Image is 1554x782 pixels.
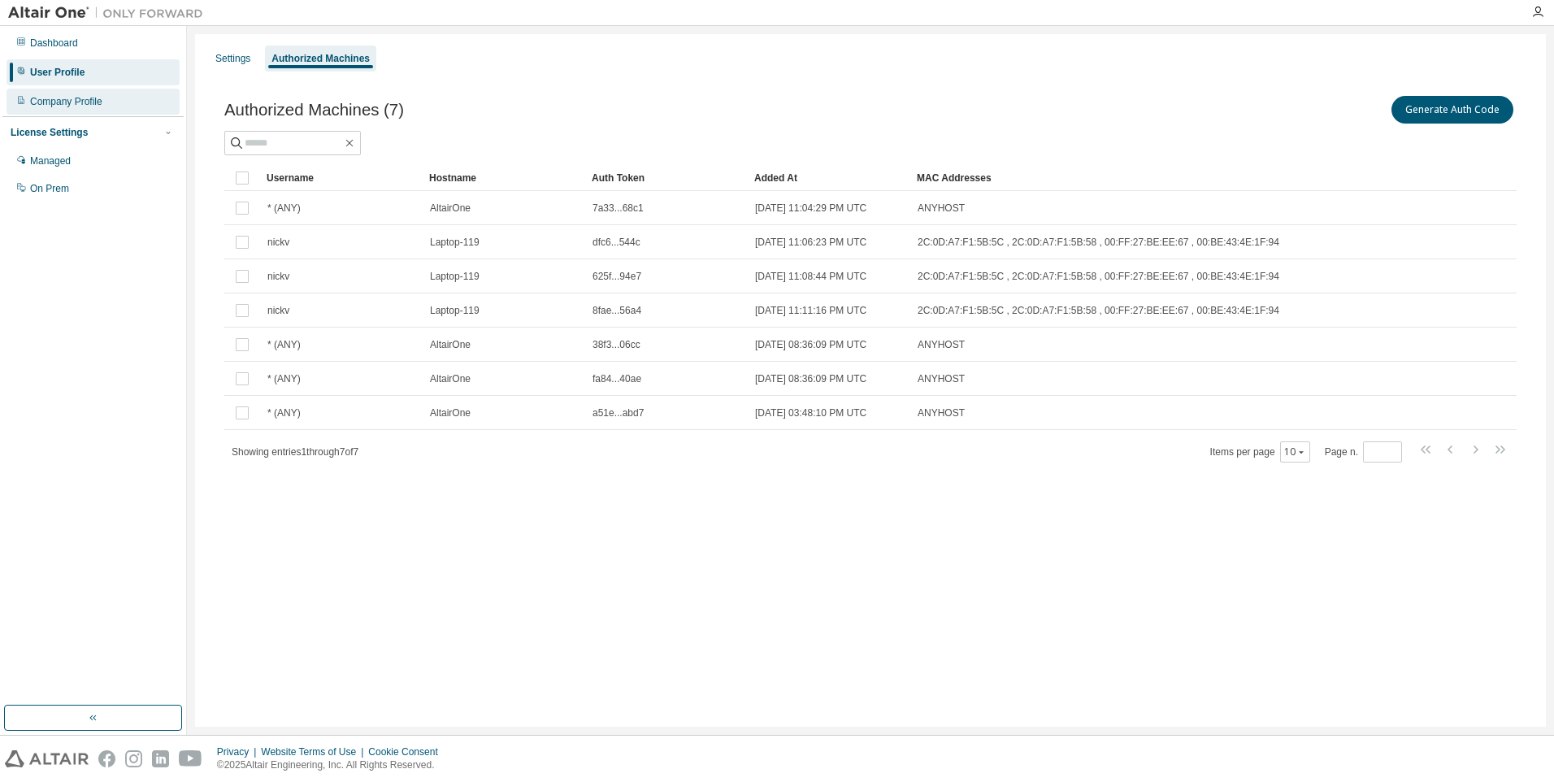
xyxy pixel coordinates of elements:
span: a51e...abd7 [593,406,644,419]
span: [DATE] 11:11:16 PM UTC [755,304,866,317]
button: 10 [1284,445,1306,458]
div: License Settings [11,126,88,139]
span: Authorized Machines (7) [224,101,404,119]
span: ANYHOST [918,406,965,419]
span: 2C:0D:A7:F1:5B:5C , 2C:0D:A7:F1:5B:58 , 00:FF:27:BE:EE:67 , 00:BE:43:4E:1F:94 [918,236,1279,249]
div: Authorized Machines [271,52,370,65]
span: AltairOne [430,202,471,215]
div: Username [267,165,416,191]
span: Items per page [1210,441,1310,463]
span: * (ANY) [267,202,301,215]
div: Privacy [217,745,261,758]
span: AltairOne [430,372,471,385]
span: Page n. [1325,441,1402,463]
div: Dashboard [30,37,78,50]
span: 8fae...56a4 [593,304,641,317]
span: ANYHOST [918,202,965,215]
span: ANYHOST [918,372,965,385]
span: * (ANY) [267,406,301,419]
span: AltairOne [430,406,471,419]
img: linkedin.svg [152,750,169,767]
span: [DATE] 11:08:44 PM UTC [755,270,866,283]
img: facebook.svg [98,750,115,767]
span: dfc6...544c [593,236,640,249]
span: ANYHOST [918,338,965,351]
p: © 2025 Altair Engineering, Inc. All Rights Reserved. [217,758,448,772]
span: * (ANY) [267,372,301,385]
div: User Profile [30,66,85,79]
span: * (ANY) [267,338,301,351]
span: Laptop-119 [430,236,480,249]
span: nickv [267,270,289,283]
span: AltairOne [430,338,471,351]
button: Generate Auth Code [1391,96,1513,124]
span: 2C:0D:A7:F1:5B:5C , 2C:0D:A7:F1:5B:58 , 00:FF:27:BE:EE:67 , 00:BE:43:4E:1F:94 [918,304,1279,317]
span: nickv [267,236,289,249]
span: [DATE] 08:36:09 PM UTC [755,372,866,385]
span: [DATE] 08:36:09 PM UTC [755,338,866,351]
div: MAC Addresses [917,165,1346,191]
div: On Prem [30,182,69,195]
span: Laptop-119 [430,304,480,317]
div: Auth Token [592,165,741,191]
div: Company Profile [30,95,102,108]
span: 625f...94e7 [593,270,641,283]
span: 2C:0D:A7:F1:5B:5C , 2C:0D:A7:F1:5B:58 , 00:FF:27:BE:EE:67 , 00:BE:43:4E:1F:94 [918,270,1279,283]
span: 38f3...06cc [593,338,640,351]
div: Hostname [429,165,579,191]
img: altair_logo.svg [5,750,89,767]
img: instagram.svg [125,750,142,767]
div: Website Terms of Use [261,745,368,758]
div: Managed [30,154,71,167]
img: youtube.svg [179,750,202,767]
div: Added At [754,165,904,191]
span: [DATE] 11:04:29 PM UTC [755,202,866,215]
span: Laptop-119 [430,270,480,283]
img: Altair One [8,5,211,21]
div: Settings [215,52,250,65]
span: fa84...40ae [593,372,641,385]
span: [DATE] 11:06:23 PM UTC [755,236,866,249]
span: 7a33...68c1 [593,202,644,215]
div: Cookie Consent [368,745,447,758]
span: [DATE] 03:48:10 PM UTC [755,406,866,419]
span: Showing entries 1 through 7 of 7 [232,446,358,458]
span: nickv [267,304,289,317]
